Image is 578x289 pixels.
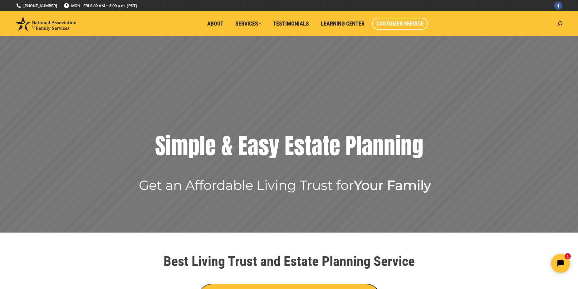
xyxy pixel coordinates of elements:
div: n [373,133,384,158]
div: t [305,133,311,158]
div: g [412,133,423,158]
div: e [329,133,340,158]
div: l [356,133,362,158]
span: Services [235,20,261,27]
rs-layer: Get an Affordable Living Trust for [139,180,431,191]
a: Customer Service [372,18,428,30]
div: a [311,133,322,158]
a: Learning Center [316,18,369,30]
div: i [395,133,401,158]
iframe: Tidio Chat [468,249,575,278]
span: MON - FRI 8:00 AM – 5:00 p.m. (PST) [63,3,137,9]
div: S [155,133,165,158]
div: a [362,133,373,158]
div: n [401,133,412,158]
h1: Best Living Trust and Estate Planning Service [114,254,464,268]
a: Testimonials [269,18,313,30]
div: i [165,133,171,158]
div: P [345,133,356,158]
div: t [322,133,329,158]
a: About [203,18,228,30]
div: E [285,133,294,158]
span: Customer Service [376,20,424,27]
img: National Association of Family Services [16,17,76,31]
div: e [205,133,216,158]
div: p [188,133,199,158]
a: Facebook page opens in new window [554,2,562,10]
div: a [247,133,258,158]
div: n [384,133,395,158]
div: s [258,133,269,158]
div: E [238,133,247,158]
div: s [294,133,305,158]
span: Testimonials [273,20,309,27]
div: l [199,133,205,158]
div: m [171,133,188,158]
span: Learning Center [321,20,365,27]
b: Your Family [354,177,431,193]
span: About [207,20,223,27]
a: [PHONE_NUMBER] [16,3,57,9]
div: y [269,133,279,158]
div: & [221,133,233,158]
